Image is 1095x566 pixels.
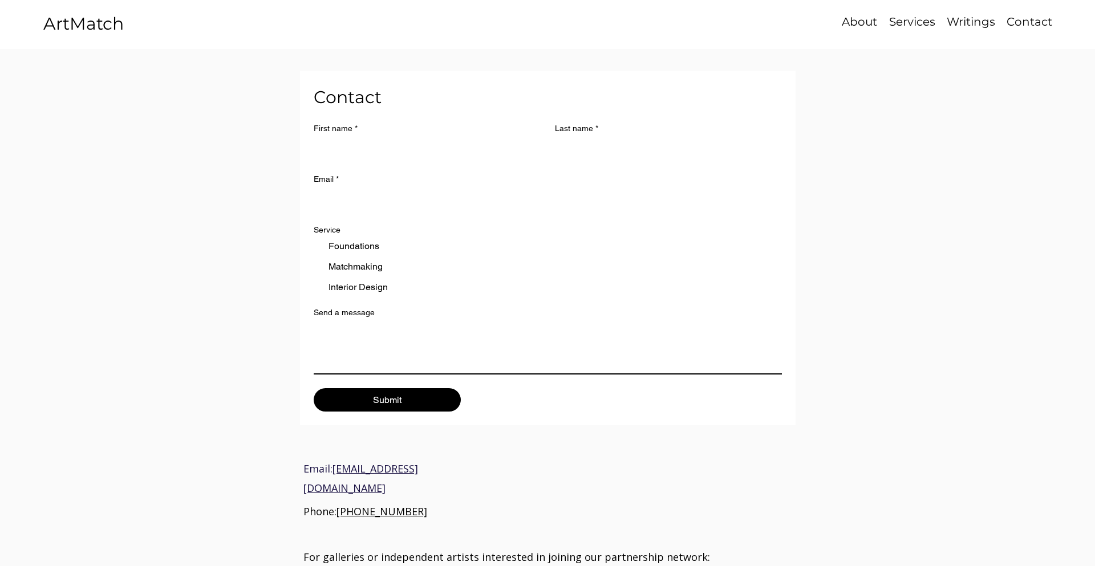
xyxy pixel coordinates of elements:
[303,504,427,518] span: Phone:
[314,388,461,412] button: Submit
[328,239,379,253] div: Foundations
[314,124,358,133] label: First name
[328,260,383,274] div: Matchmaking
[314,189,775,211] input: Email
[314,174,339,184] label: Email
[373,394,401,405] span: Submit
[303,550,710,564] span: For galleries or independent artists interested in joining our partnership network:
[43,13,124,34] a: ArtMatch
[836,14,883,30] a: About
[314,327,782,369] textarea: Send a message
[883,14,941,30] p: Services
[303,462,418,494] a: [EMAIL_ADDRESS][DOMAIN_NAME]
[336,504,427,518] a: [PHONE_NUMBER]
[1001,14,1057,30] a: Contact
[314,87,382,108] span: Contact
[314,308,375,317] label: Send a message
[314,84,782,412] form: Contact Form 2
[328,280,388,294] div: Interior Design
[555,124,598,133] label: Last name
[314,225,340,235] div: Service
[798,14,1057,30] nav: Site
[883,14,941,30] a: Services
[314,138,534,161] input: First name
[303,462,418,494] span: Email:
[941,14,1001,30] a: Writings
[555,138,776,161] input: Last name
